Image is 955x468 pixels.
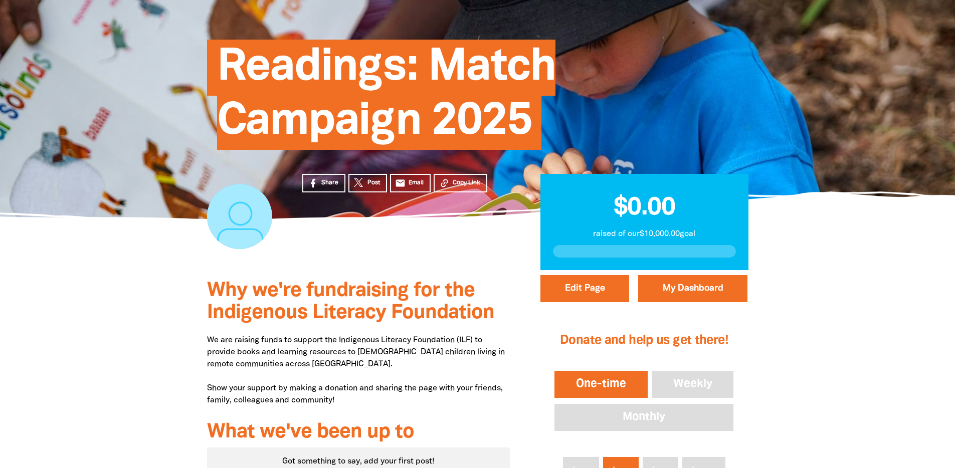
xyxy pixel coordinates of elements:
[321,178,338,187] span: Share
[553,228,736,240] p: raised of our $10,000.00 goal
[453,178,480,187] span: Copy Link
[367,178,380,187] span: Post
[552,402,735,433] button: Monthly
[207,282,494,322] span: Why we're fundraising for the Indigenous Literacy Foundation
[217,47,555,150] span: Readings: Match Campaign 2025
[409,178,424,187] span: Email
[207,421,510,443] h3: What we've been up to
[638,275,747,302] a: My Dashboard
[540,275,629,302] button: Edit Page
[390,174,431,192] a: emailEmail
[207,334,510,406] p: We are raising funds to support the Indigenous Literacy Foundation (ILF) to provide books and lea...
[348,174,387,192] a: Post
[614,196,675,219] span: $0.00
[302,174,345,192] a: Share
[434,174,487,192] button: Copy Link
[552,321,735,361] h2: Donate and help us get there!
[650,369,736,400] button: Weekly
[395,178,406,188] i: email
[552,369,650,400] button: One-time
